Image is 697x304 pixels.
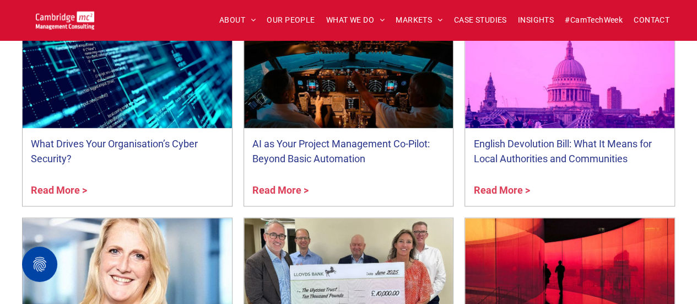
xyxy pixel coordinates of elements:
[473,136,666,166] a: English Devolution Bill: What It Means for Local Authorities and Communities
[31,136,224,166] a: What Drives Your Organisation’s Cyber Security?
[244,23,453,128] a: AI co-pilot
[473,183,666,198] a: Read More >
[36,11,94,29] img: Cambridge MC Logo
[559,12,628,29] a: #CamTechWeek
[390,12,448,29] a: MARKETS
[31,183,224,198] a: Read More >
[628,12,675,29] a: CONTACT
[512,12,559,29] a: INSIGHTS
[261,12,320,29] a: OUR PEOPLE
[252,136,445,166] a: AI as Your Project Management Co-Pilot: Beyond Basic Automation
[23,23,232,128] a: A modern office building on a wireframe floor with lava raining from the sky in the background
[36,13,94,24] a: Your Business Transformed | Cambridge Management Consulting
[449,12,512,29] a: CASE STUDIES
[214,12,262,29] a: ABOUT
[252,183,445,198] a: Read More >
[321,12,391,29] a: WHAT WE DO
[465,23,674,128] a: St Pauls Cathedral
